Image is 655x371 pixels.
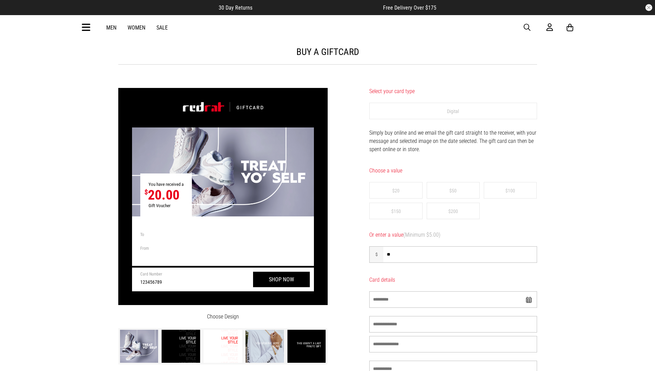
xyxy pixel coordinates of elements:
[106,24,117,31] a: Men
[132,127,314,216] img: 0066272001649197735.jpg
[118,305,328,328] legend: Choose Design
[427,203,480,219] label: $200
[219,4,252,11] span: 30 Day Returns
[149,187,184,203] strong: 20.00
[140,279,177,285] td: 123456789
[266,4,369,11] iframe: Customer reviews powered by Trustpilot
[403,232,440,238] span: (Minimum $5.00)
[427,182,480,199] label: $50
[369,182,422,199] label: $20
[140,173,192,216] div: You have received a Gift Voucher
[182,102,264,113] img: Red Rat Giftcard
[369,291,537,308] input: Use the arrow keys to pick a date
[369,159,402,182] legend: Choose a value
[383,4,436,11] span: Free Delivery Over $175
[156,24,168,31] a: Sale
[369,268,395,291] legend: Card details
[370,247,383,262] span: $
[144,188,148,196] span: $
[484,182,537,199] label: $100
[140,246,149,251] span: From
[369,103,537,119] label: Digital
[369,129,537,154] p: Simply buy online and we email the gift card straight to the receiver, with your message and sele...
[140,232,144,237] span: To
[306,22,351,33] img: Redrat logo
[118,46,537,57] h1: Buy a Giftcard
[369,88,415,103] legend: Select your card type
[128,24,145,31] a: Women
[369,223,440,246] legend: Or enter a value
[369,203,422,219] label: $150
[140,272,177,279] th: Card Number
